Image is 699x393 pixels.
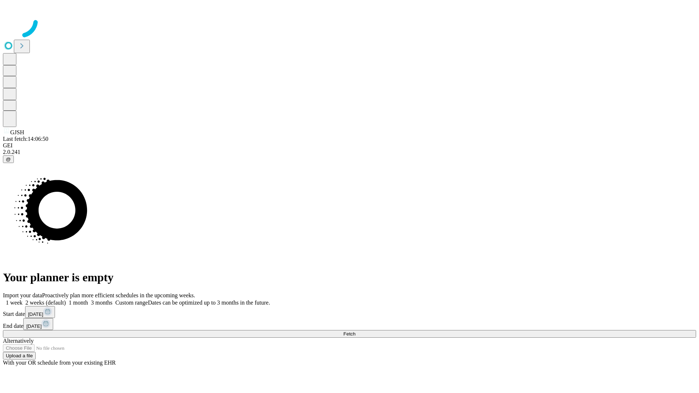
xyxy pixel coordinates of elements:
[3,306,696,318] div: Start date
[3,292,42,298] span: Import your data
[3,330,696,338] button: Fetch
[3,360,116,366] span: With your OR schedule from your existing EHR
[42,292,195,298] span: Proactively plan more efficient schedules in the upcoming weeks.
[3,149,696,155] div: 2.0.241
[25,306,55,318] button: [DATE]
[148,299,270,306] span: Dates can be optimized up to 3 months in the future.
[3,271,696,284] h1: Your planner is empty
[26,323,42,329] span: [DATE]
[6,299,23,306] span: 1 week
[3,318,696,330] div: End date
[3,352,36,360] button: Upload a file
[25,299,66,306] span: 2 weeks (default)
[3,155,14,163] button: @
[69,299,88,306] span: 1 month
[28,311,43,317] span: [DATE]
[3,136,48,142] span: Last fetch: 14:06:50
[343,331,355,337] span: Fetch
[10,129,24,135] span: GJSH
[3,142,696,149] div: GEI
[91,299,112,306] span: 3 months
[3,338,33,344] span: Alternatively
[6,156,11,162] span: @
[115,299,148,306] span: Custom range
[23,318,53,330] button: [DATE]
